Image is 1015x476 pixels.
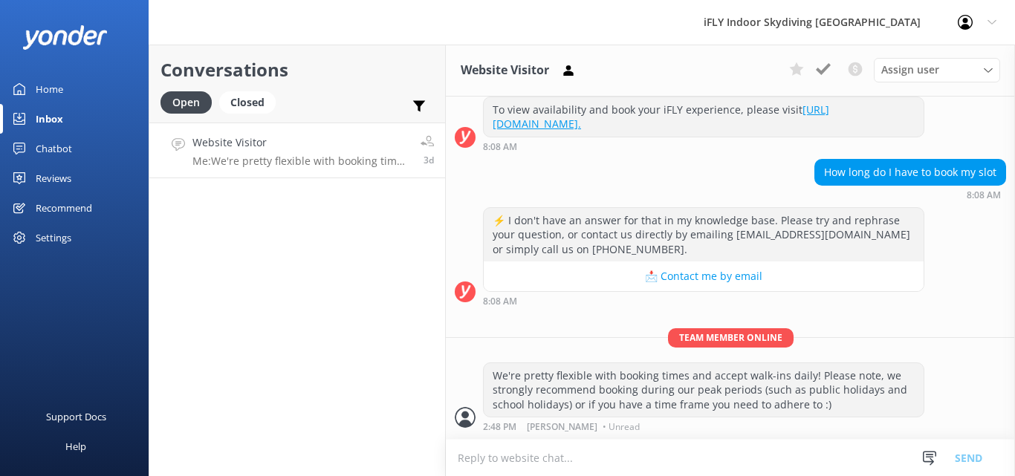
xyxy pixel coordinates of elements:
div: Support Docs [46,402,106,431]
div: Settings [36,223,71,252]
h4: Website Visitor [192,134,409,151]
a: [URL][DOMAIN_NAME]. [493,102,829,131]
span: Sep 17 2025 02:48pm (UTC +12:00) Pacific/Auckland [424,154,434,166]
h2: Conversations [160,56,434,84]
button: 📩 Contact me by email [484,261,924,291]
div: Help [65,431,86,461]
div: To view availability and book your iFLY experience, please visit [484,97,924,137]
div: Sep 17 2025 08:08am (UTC +12:00) Pacific/Auckland [483,141,924,151]
h3: Website Visitor [461,61,549,80]
div: How long do I have to book my slot [815,160,1005,185]
a: Website VisitorMe:We're pretty flexible with booking times and accept walk-ins daily! Please note... [149,123,445,178]
span: Assign user [881,62,939,78]
strong: 8:08 AM [483,143,517,151]
div: Assign User [874,58,1000,82]
span: • Unread [603,423,640,431]
div: Sep 17 2025 08:08am (UTC +12:00) Pacific/Auckland [483,296,924,306]
a: Open [160,94,219,110]
strong: 8:08 AM [483,297,517,306]
div: Closed [219,91,276,114]
strong: 2:48 PM [483,423,516,431]
div: Home [36,74,63,104]
div: Chatbot [36,134,72,163]
div: Inbox [36,104,63,134]
div: We're pretty flexible with booking times and accept walk-ins daily! Please note, we strongly reco... [484,363,924,417]
div: Open [160,91,212,114]
div: Recommend [36,193,92,223]
div: ⚡ I don't have an answer for that in my knowledge base. Please try and rephrase your question, or... [484,208,924,262]
div: Sep 17 2025 02:48pm (UTC +12:00) Pacific/Auckland [483,421,924,431]
div: Sep 17 2025 08:08am (UTC +12:00) Pacific/Auckland [814,189,1006,200]
div: Reviews [36,163,71,193]
p: Me: We're pretty flexible with booking times and accept walk-ins daily! Please note, we strongly ... [192,154,409,168]
img: yonder-white-logo.png [22,25,108,50]
span: [PERSON_NAME] [527,423,597,431]
strong: 8:08 AM [967,191,1001,200]
a: Closed [219,94,283,110]
span: Team member online [668,328,794,347]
